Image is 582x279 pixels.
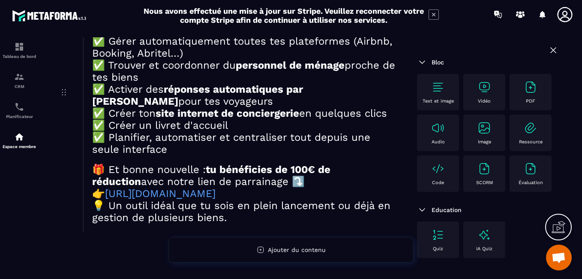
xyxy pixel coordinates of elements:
strong: tu bénéficies de 100€ de réduction [92,164,330,188]
img: scheduler [14,102,24,112]
h2: ✅ Trouver et coordonner du proche de tes biens [92,59,398,83]
h2: 💡 Un outil idéal que tu sois en plein lancement ou déjà en gestion de plusieurs biens. [92,200,398,224]
p: Ressource [519,139,543,145]
h2: ✅ Activer des pour tes voyageurs [92,83,398,107]
h2: ✅ Créer un livret d'accueil [92,119,398,131]
strong: personnel de ménage [236,59,345,71]
h2: ✅ Gérer automatiquement toutes tes plateformes (Airbnb, Booking, Abritel…) [92,35,398,59]
span: Bloc [432,59,444,66]
a: formationformationCRM [2,65,36,95]
img: text-image no-wra [524,162,537,176]
p: Image [478,139,491,145]
strong: réponses automatiques par [PERSON_NAME] [92,83,303,107]
img: formation [14,72,24,82]
a: automationsautomationsEspace membre [2,125,36,155]
img: text-image no-wra [524,121,537,135]
h2: ✅ Créer ton en quelques clics [92,107,398,119]
p: Planificateur [2,114,36,119]
h2: 🎁 Et bonne nouvelle : avec notre lien de parrainage ⤵️ [92,164,398,188]
p: CRM [2,84,36,89]
p: Code [432,180,444,185]
p: Audio [432,139,445,145]
img: text-image no-wra [431,121,445,135]
img: text-image no-wra [477,162,491,176]
img: automations [14,132,24,142]
h2: ✅ Planifier, automatiser et centraliser tout depuis une seule interface [92,131,398,155]
img: arrow-down [417,57,427,67]
strong: site internet de conciergerie [156,107,299,119]
p: Quiz [433,246,443,252]
p: Tableau de bord [2,54,36,59]
span: Education [432,206,462,213]
p: Vidéo [478,98,491,104]
p: Évaluation [519,180,543,185]
img: text-image no-wra [431,228,445,242]
img: arrow-down [417,205,427,215]
p: IA Quiz [476,246,492,252]
h2: 👉 [92,188,398,200]
img: text-image no-wra [477,80,491,94]
img: logo [12,8,89,24]
a: schedulerschedulerPlanificateur [2,95,36,125]
img: text-image no-wra [477,121,491,135]
img: formation [14,42,24,52]
a: formationformationTableau de bord [2,35,36,65]
div: Ouvrir le chat [546,245,572,270]
img: text-image no-wra [431,162,445,176]
img: text-image [477,228,491,242]
p: PDF [526,98,535,104]
img: text-image no-wra [524,80,537,94]
h2: Nous avons effectué une mise à jour sur Stripe. Veuillez reconnecter votre compte Stripe afin de ... [143,6,424,24]
p: Text et image [423,98,454,104]
p: Espace membre [2,144,36,149]
a: [URL][DOMAIN_NAME] [105,188,216,200]
p: SCORM [476,180,493,185]
span: Ajouter du contenu [268,246,326,253]
img: text-image no-wra [431,80,445,94]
